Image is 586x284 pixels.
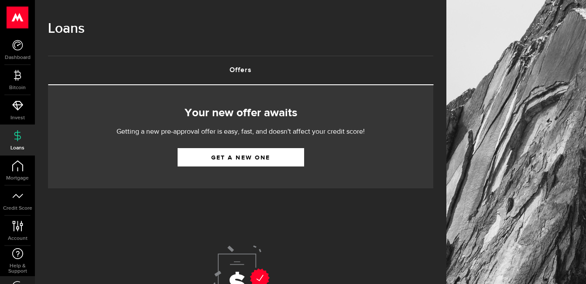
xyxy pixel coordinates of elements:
[48,56,433,84] a: Offers
[549,247,586,284] iframe: LiveChat chat widget
[90,127,391,137] p: Getting a new pre-approval offer is easy, fast, and doesn't affect your credit score!
[61,104,420,122] h2: Your new offer awaits
[48,17,433,40] h1: Loans
[178,148,304,166] a: Get a new one
[48,55,433,85] ul: Tabs Navigation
